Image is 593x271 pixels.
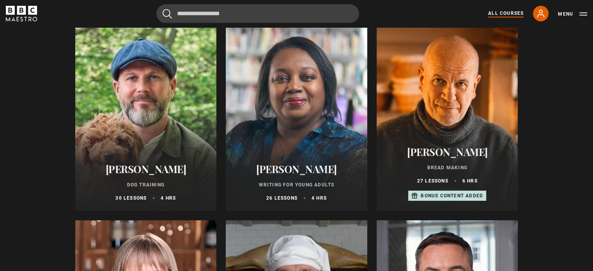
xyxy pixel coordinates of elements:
[386,164,509,171] p: Bread Making
[235,163,358,175] h2: [PERSON_NAME]
[377,24,518,211] a: [PERSON_NAME] Bread Making 27 lessons 6 hrs Bonus content added
[312,195,327,202] p: 4 hrs
[386,146,509,158] h2: [PERSON_NAME]
[161,195,176,202] p: 4 hrs
[163,9,172,19] button: Submit the search query
[85,163,207,175] h2: [PERSON_NAME]
[85,181,207,188] p: Dog Training
[75,24,217,211] a: [PERSON_NAME] Dog Training 30 lessons 4 hrs
[6,6,37,21] svg: BBC Maestro
[115,195,147,202] p: 30 lessons
[226,24,367,211] a: [PERSON_NAME] Writing for Young Adults 26 lessons 4 hrs
[156,4,359,23] input: Search
[235,181,358,188] p: Writing for Young Adults
[417,177,448,184] p: 27 lessons
[558,10,587,18] button: Toggle navigation
[462,177,478,184] p: 6 hrs
[488,10,524,18] a: All Courses
[421,192,483,199] p: Bonus content added
[266,195,297,202] p: 26 lessons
